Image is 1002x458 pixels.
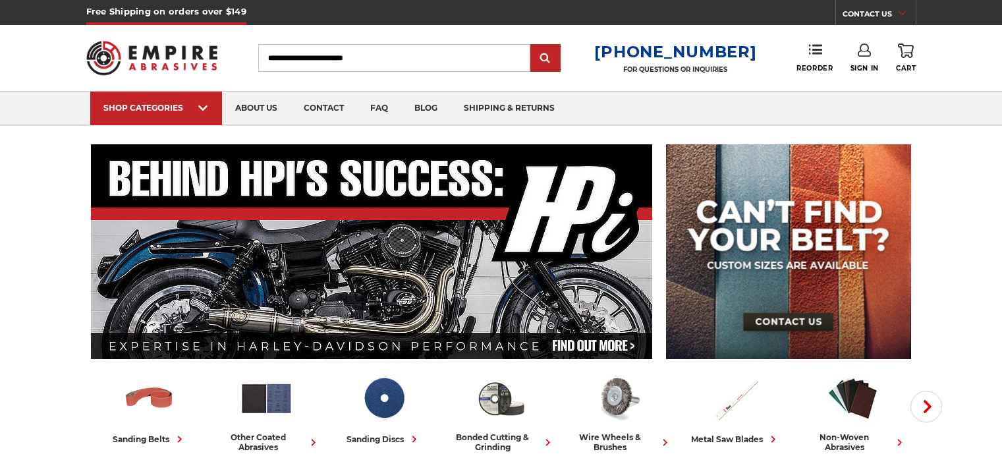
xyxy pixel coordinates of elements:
[291,92,357,125] a: contact
[896,43,916,72] a: Cart
[239,371,294,426] img: Other Coated Abrasives
[347,432,421,446] div: sanding discs
[331,371,437,446] a: sanding discs
[800,371,906,452] a: non-woven abrasives
[122,371,177,426] img: Sanding Belts
[448,371,555,452] a: bonded cutting & grinding
[708,371,763,426] img: Metal Saw Blades
[691,432,780,446] div: metal saw blades
[448,432,555,452] div: bonded cutting & grinding
[825,371,880,426] img: Non-woven Abrasives
[594,42,756,61] a: [PHONE_NUMBER]
[682,371,789,446] a: metal saw blades
[103,103,209,113] div: SHOP CATEGORIES
[850,64,879,72] span: Sign In
[356,371,411,426] img: Sanding Discs
[86,32,218,84] img: Empire Abrasives
[96,371,203,446] a: sanding belts
[213,432,320,452] div: other coated abrasives
[213,371,320,452] a: other coated abrasives
[594,65,756,74] p: FOR QUESTIONS OR INQUIRIES
[796,43,833,72] a: Reorder
[666,144,911,359] img: promo banner for custom belts.
[843,7,916,25] a: CONTACT US
[565,432,672,452] div: wire wheels & brushes
[474,371,528,426] img: Bonded Cutting & Grinding
[532,45,559,72] input: Submit
[565,371,672,452] a: wire wheels & brushes
[591,371,646,426] img: Wire Wheels & Brushes
[401,92,451,125] a: blog
[222,92,291,125] a: about us
[910,391,942,422] button: Next
[91,144,653,359] img: Banner for an interview featuring Horsepower Inc who makes Harley performance upgrades featured o...
[113,432,186,446] div: sanding belts
[357,92,401,125] a: faq
[796,64,833,72] span: Reorder
[800,432,906,452] div: non-woven abrasives
[896,64,916,72] span: Cart
[451,92,568,125] a: shipping & returns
